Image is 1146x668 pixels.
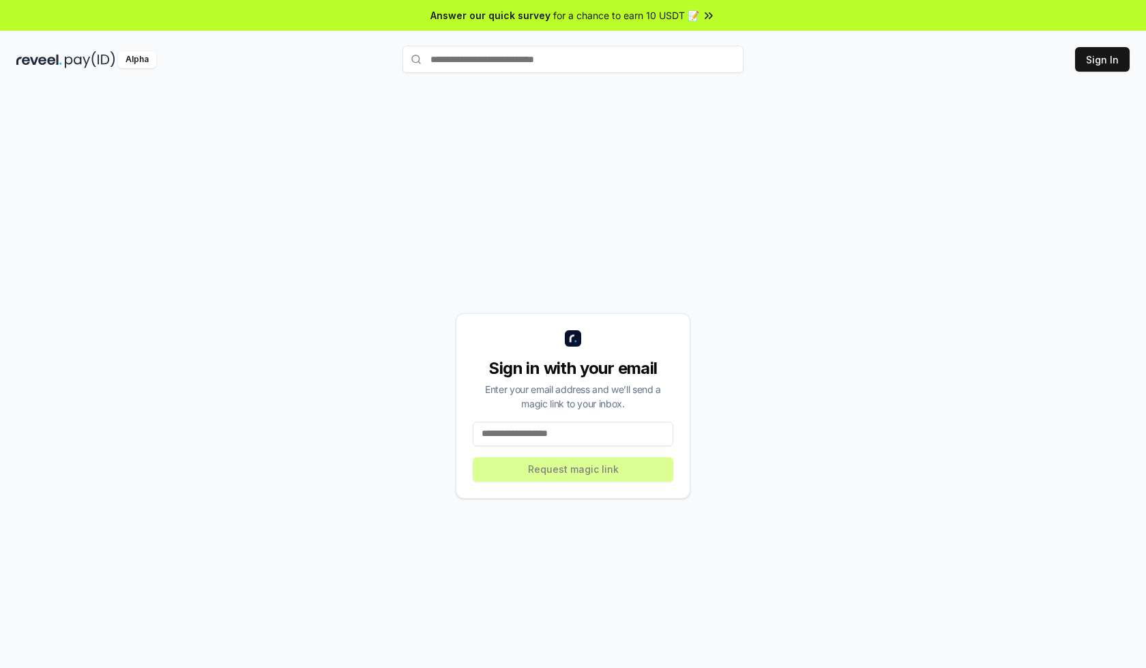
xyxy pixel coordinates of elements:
[65,51,115,68] img: pay_id
[553,8,699,23] span: for a chance to earn 10 USDT 📝
[118,51,156,68] div: Alpha
[1075,47,1130,72] button: Sign In
[565,330,581,347] img: logo_small
[473,382,673,411] div: Enter your email address and we’ll send a magic link to your inbox.
[473,358,673,379] div: Sign in with your email
[430,8,550,23] span: Answer our quick survey
[16,51,62,68] img: reveel_dark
